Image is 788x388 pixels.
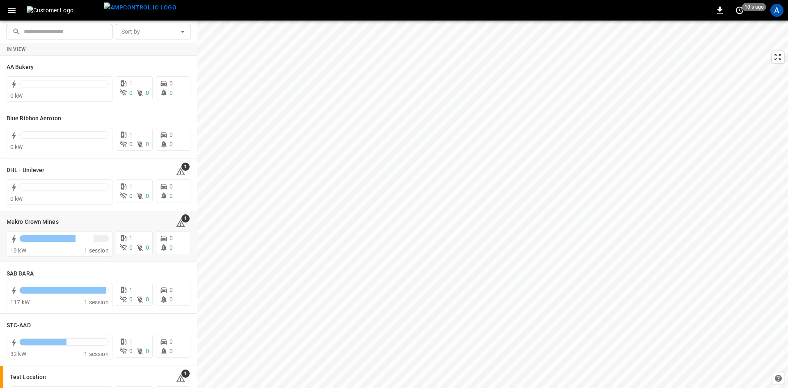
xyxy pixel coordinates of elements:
[7,321,31,330] h6: STC-AAD
[7,46,26,52] strong: In View
[84,247,108,254] span: 1 session
[170,193,173,199] span: 0
[7,114,61,123] h6: Blue Ribbon Aeroton
[84,351,108,357] span: 1 session
[10,247,26,254] span: 19 kW
[10,92,23,99] span: 0 kW
[170,338,173,345] span: 0
[129,348,133,354] span: 0
[197,21,788,388] canvas: Map
[129,287,133,293] span: 1
[129,131,133,138] span: 1
[146,90,149,96] span: 0
[10,195,23,202] span: 0 kW
[129,90,133,96] span: 0
[129,193,133,199] span: 0
[181,370,190,378] span: 1
[10,144,23,150] span: 0 kW
[742,3,766,11] span: 10 s ago
[770,4,783,17] div: profile-icon
[129,296,133,303] span: 0
[10,373,46,382] h6: Test Location
[10,299,30,305] span: 117 kW
[104,2,176,13] img: ampcontrol.io logo
[146,141,149,147] span: 0
[129,141,133,147] span: 0
[27,6,101,14] img: Customer Logo
[129,80,133,87] span: 1
[84,299,108,305] span: 1 session
[7,63,34,72] h6: AA Bakery
[170,244,173,251] span: 0
[146,244,149,251] span: 0
[129,183,133,190] span: 1
[146,296,149,303] span: 0
[129,244,133,251] span: 0
[170,348,173,354] span: 0
[129,235,133,241] span: 1
[170,141,173,147] span: 0
[10,351,26,357] span: 32 kW
[170,296,173,303] span: 0
[7,218,59,227] h6: Makro Crown Mines
[7,269,34,278] h6: SAB BARA
[170,131,173,138] span: 0
[170,183,173,190] span: 0
[170,90,173,96] span: 0
[146,348,149,354] span: 0
[181,214,190,223] span: 1
[170,287,173,293] span: 0
[170,235,173,241] span: 0
[146,193,149,199] span: 0
[170,80,173,87] span: 0
[181,163,190,171] span: 1
[7,166,44,175] h6: DHL - Unilever
[129,338,133,345] span: 1
[733,4,746,17] button: set refresh interval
